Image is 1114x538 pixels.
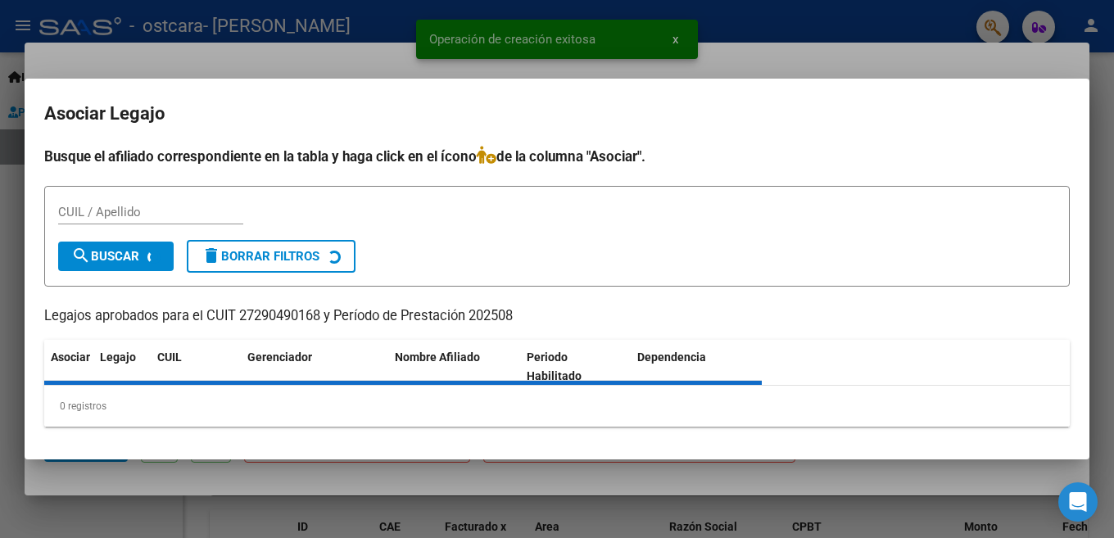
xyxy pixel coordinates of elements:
datatable-header-cell: Legajo [93,340,151,394]
span: Borrar Filtros [202,249,319,264]
datatable-header-cell: Periodo Habilitado [520,340,631,394]
button: Buscar [58,242,174,271]
datatable-header-cell: Gerenciador [241,340,388,394]
mat-icon: search [71,246,91,265]
datatable-header-cell: Dependencia [631,340,763,394]
span: Gerenciador [247,350,312,364]
span: Periodo Habilitado [527,350,582,382]
datatable-header-cell: Asociar [44,340,93,394]
span: Buscar [71,249,139,264]
h2: Asociar Legajo [44,98,1070,129]
h4: Busque el afiliado correspondiente en la tabla y haga click en el ícono de la columna "Asociar". [44,146,1070,167]
datatable-header-cell: CUIL [151,340,241,394]
datatable-header-cell: Nombre Afiliado [388,340,520,394]
mat-icon: delete [202,246,221,265]
div: 0 registros [44,386,1070,427]
div: Open Intercom Messenger [1058,482,1098,522]
span: Asociar [51,350,90,364]
span: Nombre Afiliado [395,350,480,364]
span: Legajo [100,350,136,364]
span: Dependencia [637,350,706,364]
button: Borrar Filtros [187,240,355,273]
p: Legajos aprobados para el CUIT 27290490168 y Período de Prestación 202508 [44,306,1070,327]
span: CUIL [157,350,182,364]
